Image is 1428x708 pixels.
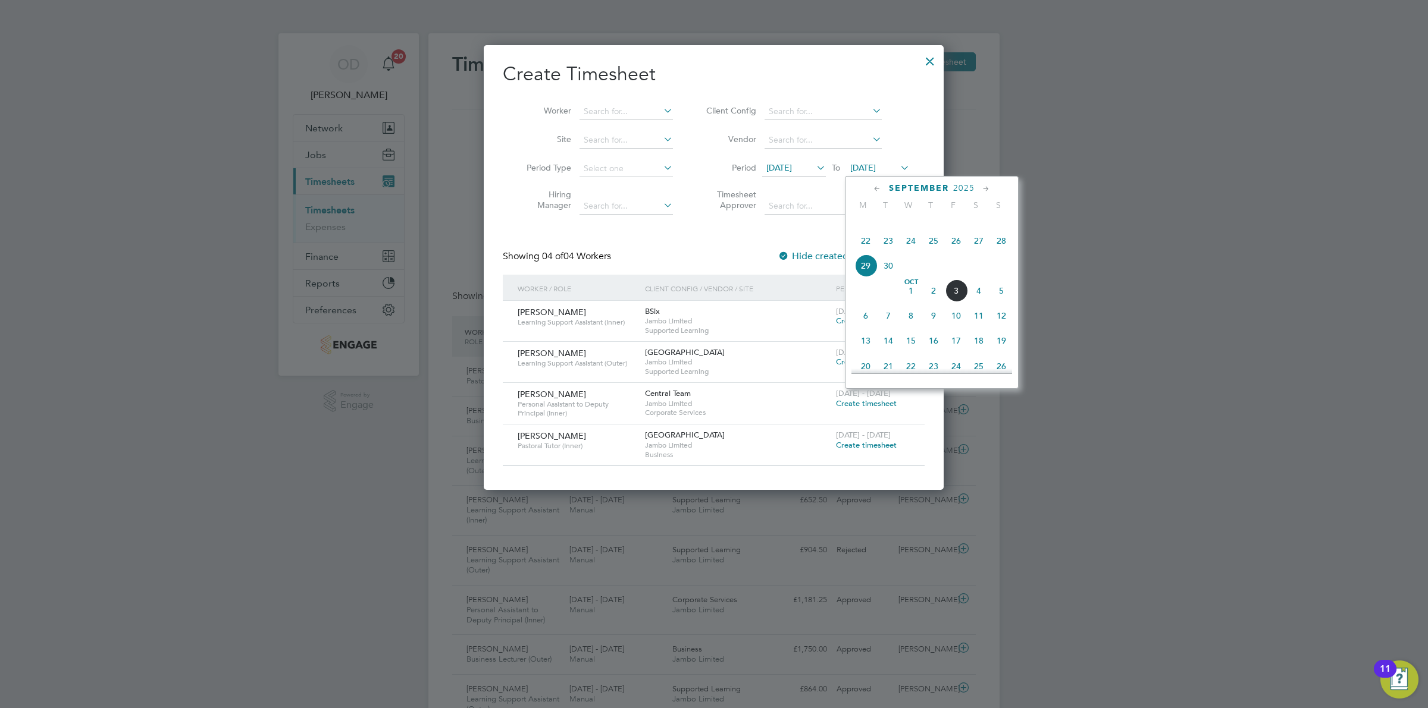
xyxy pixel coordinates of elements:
label: Timesheet Approver [703,189,756,210]
span: [DATE] - [DATE] [836,430,891,440]
span: 7 [877,304,900,327]
h2: Create Timesheet [503,62,925,87]
div: Worker / Role [515,275,642,302]
input: Search for... [580,198,673,215]
span: Personal Assistant to Deputy Principal (Inner) [518,399,636,418]
span: Jambo Limited [645,399,830,408]
span: 25 [967,355,990,377]
span: Oct [900,279,922,285]
span: [PERSON_NAME] [518,389,586,399]
span: 17 [945,329,967,352]
span: 12 [990,304,1013,327]
span: 04 of [542,250,563,262]
span: [DATE] - [DATE] [836,347,891,357]
span: [DATE] - [DATE] [836,388,891,398]
span: 26 [990,355,1013,377]
span: 14 [877,329,900,352]
span: 23 [922,355,945,377]
span: Corporate Services [645,408,830,417]
span: [PERSON_NAME] [518,430,586,441]
span: S [964,200,987,210]
span: F [942,200,964,210]
label: Vendor [703,134,756,144]
span: Create timesheet [836,357,897,367]
span: 18 [967,329,990,352]
span: Business [645,450,830,460]
span: 04 Workers [542,250,611,262]
label: Site [518,134,571,144]
div: 11 [1380,669,1391,684]
span: [DATE] [850,162,876,173]
span: 2025 [953,183,975,193]
label: Hiring Manager [518,189,571,210]
span: 20 [854,355,877,377]
input: Select one [580,161,673,177]
span: Supported Learning [645,367,830,376]
span: 13 [854,329,877,352]
span: 21 [877,355,900,377]
label: Worker [518,105,571,116]
span: 22 [854,229,877,252]
label: Period Type [518,162,571,173]
span: 3 [945,279,967,302]
span: 1 [900,279,922,302]
span: Create timesheet [836,316,897,326]
span: 16 [922,329,945,352]
span: Learning Support Assistant (Outer) [518,358,636,368]
span: Pastoral Tutor (Inner) [518,441,636,451]
span: Central Team [645,388,691,398]
span: Supported Learning [645,326,830,335]
span: [DATE] - [DATE] [836,306,891,316]
span: 28 [990,229,1013,252]
span: 6 [854,304,877,327]
span: 15 [900,329,922,352]
span: 30 [877,254,900,277]
span: September [889,183,949,193]
span: To [828,160,844,175]
span: 4 [967,279,990,302]
span: T [874,200,897,210]
label: Hide created timesheets [778,250,898,262]
input: Search for... [580,103,673,120]
span: [PERSON_NAME] [518,307,586,317]
span: [GEOGRAPHIC_DATA] [645,430,725,440]
span: 8 [900,304,922,327]
span: 2 [922,279,945,302]
input: Search for... [765,103,882,120]
span: T [919,200,942,210]
label: Period [703,162,756,173]
input: Search for... [765,198,882,215]
span: 24 [945,355,967,377]
input: Search for... [580,132,673,149]
span: W [897,200,919,210]
span: 5 [990,279,1013,302]
div: Showing [503,250,613,263]
span: BSix [645,306,660,316]
button: Open Resource Center, 11 new notifications [1380,660,1418,698]
span: [PERSON_NAME] [518,348,586,358]
span: 11 [967,304,990,327]
span: 24 [900,229,922,252]
span: Create timesheet [836,440,897,450]
span: Jambo Limited [645,440,830,450]
span: Jambo Limited [645,316,830,326]
label: Client Config [703,105,756,116]
span: Jambo Limited [645,357,830,367]
div: Client Config / Vendor / Site [642,275,833,302]
span: Learning Support Assistant (Inner) [518,317,636,327]
span: 22 [900,355,922,377]
span: [DATE] [766,162,792,173]
span: 10 [945,304,967,327]
span: [GEOGRAPHIC_DATA] [645,347,725,357]
span: Create timesheet [836,398,897,408]
span: S [987,200,1010,210]
span: 29 [854,254,877,277]
div: Period [833,275,913,302]
span: 26 [945,229,967,252]
span: 9 [922,304,945,327]
span: 27 [967,229,990,252]
span: 19 [990,329,1013,352]
span: M [851,200,874,210]
span: 25 [922,229,945,252]
span: 23 [877,229,900,252]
